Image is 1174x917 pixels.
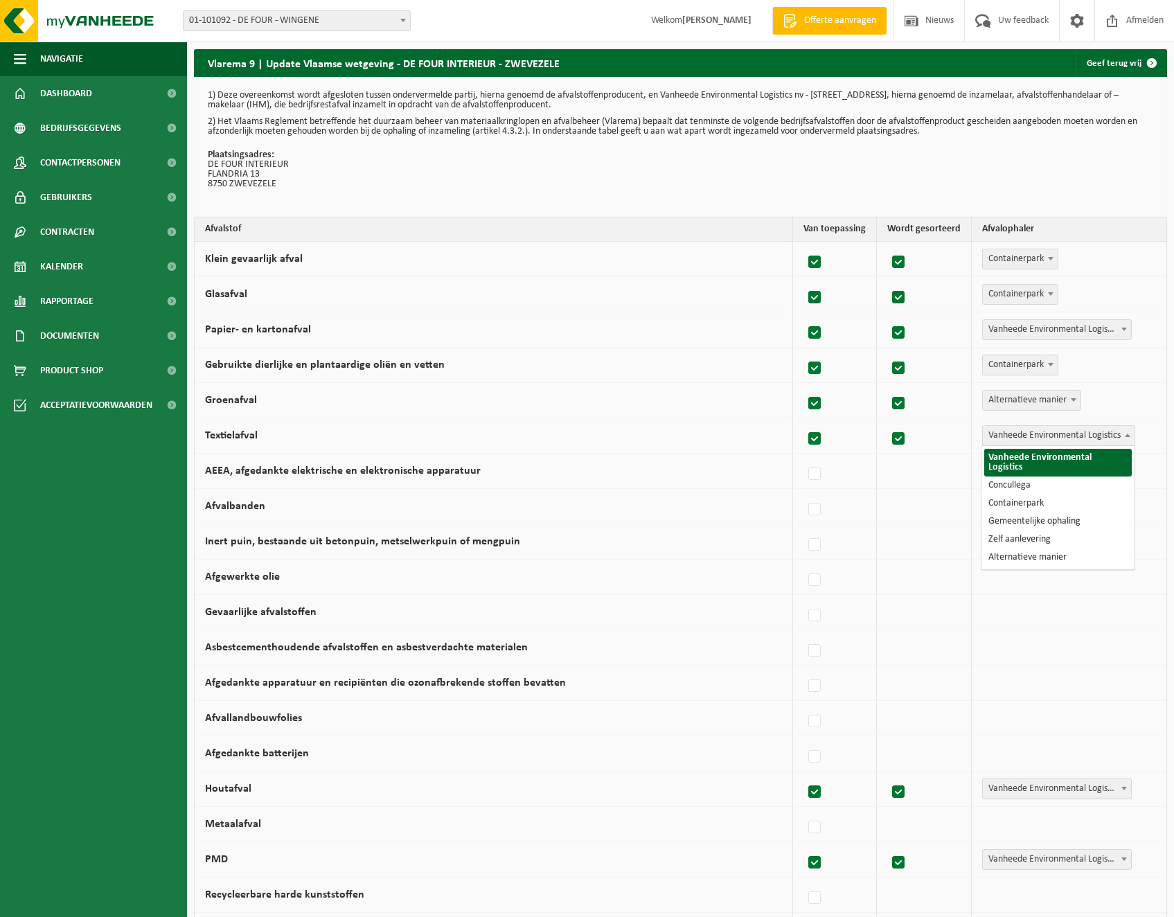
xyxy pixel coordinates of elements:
[205,501,265,512] label: Afvalbanden
[208,117,1153,136] p: 2) Het Vlaams Reglement betreffende het duurzaam beheer van materiaalkringlopen en afvalbeheer (V...
[972,217,1166,242] th: Afvalophaler
[40,180,92,215] span: Gebruikers
[205,854,228,865] label: PMD
[983,355,1058,375] span: Containerpark
[205,819,261,830] label: Metaalafval
[983,779,1131,799] span: Vanheede Environmental Logistics
[205,713,302,724] label: Afvallandbouwfolies
[208,150,274,160] strong: Plaatsingsadres:
[205,253,303,265] label: Klein gevaarlijk afval
[983,320,1131,339] span: Vanheede Environmental Logistics
[877,217,972,242] th: Wordt gesorteerd
[40,353,103,388] span: Product Shop
[208,150,1153,189] p: DE FOUR INTERIEUR FLANDRIA 13 8750 ZWEVEZELE
[983,850,1131,869] span: Vanheede Environmental Logistics
[205,677,566,688] label: Afgedankte apparatuur en recipiënten die ozonafbrekende stoffen bevatten
[40,145,121,180] span: Contactpersonen
[205,607,317,618] label: Gevaarlijke afvalstoffen
[194,49,573,76] h2: Vlarema 9 | Update Vlaamse wetgeving - DE FOUR INTERIEUR - ZWEVEZELE
[205,642,528,653] label: Asbestcementhoudende afvalstoffen en asbestverdachte materialen
[184,11,410,30] span: 01-101092 - DE FOUR - WINGENE
[983,426,1135,445] span: Vanheede Environmental Logistics
[40,319,99,353] span: Documenten
[982,319,1132,340] span: Vanheede Environmental Logistics
[984,549,1132,567] li: Alternatieve manier
[984,513,1132,531] li: Gemeentelijke ophaling
[982,778,1132,799] span: Vanheede Environmental Logistics
[40,249,83,284] span: Kalender
[983,391,1080,410] span: Alternatieve manier
[205,748,309,759] label: Afgedankte batterijen
[1076,49,1166,77] a: Geef terug vrij
[982,425,1135,446] span: Vanheede Environmental Logistics
[40,76,92,111] span: Dashboard
[205,889,364,900] label: Recycleerbare harde kunststoffen
[40,42,83,76] span: Navigatie
[205,324,311,335] label: Papier- en kartonafval
[983,285,1058,304] span: Containerpark
[208,91,1153,110] p: 1) Deze overeenkomst wordt afgesloten tussen ondervermelde partij, hierna genoemd de afvalstoffen...
[984,531,1132,549] li: Zelf aanlevering
[205,783,251,794] label: Houtafval
[801,14,880,28] span: Offerte aanvragen
[205,430,258,441] label: Textielafval
[40,388,152,422] span: Acceptatievoorwaarden
[983,249,1058,269] span: Containerpark
[205,359,445,371] label: Gebruikte dierlijke en plantaardige oliën en vetten
[195,217,793,242] th: Afvalstof
[40,215,94,249] span: Contracten
[772,7,887,35] a: Offerte aanvragen
[984,495,1132,513] li: Containerpark
[982,249,1058,269] span: Containerpark
[205,536,520,547] label: Inert puin, bestaande uit betonpuin, metselwerkpuin of mengpuin
[982,284,1058,305] span: Containerpark
[40,111,121,145] span: Bedrijfsgegevens
[982,849,1132,870] span: Vanheede Environmental Logistics
[205,395,257,406] label: Groenafval
[205,465,481,477] label: AEEA, afgedankte elektrische en elektronische apparatuur
[982,390,1081,411] span: Alternatieve manier
[205,571,280,582] label: Afgewerkte olie
[682,15,751,26] strong: [PERSON_NAME]
[183,10,411,31] span: 01-101092 - DE FOUR - WINGENE
[40,284,94,319] span: Rapportage
[984,477,1132,495] li: Concullega
[982,355,1058,375] span: Containerpark
[793,217,877,242] th: Van toepassing
[205,289,247,300] label: Glasafval
[984,449,1132,477] li: Vanheede Environmental Logistics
